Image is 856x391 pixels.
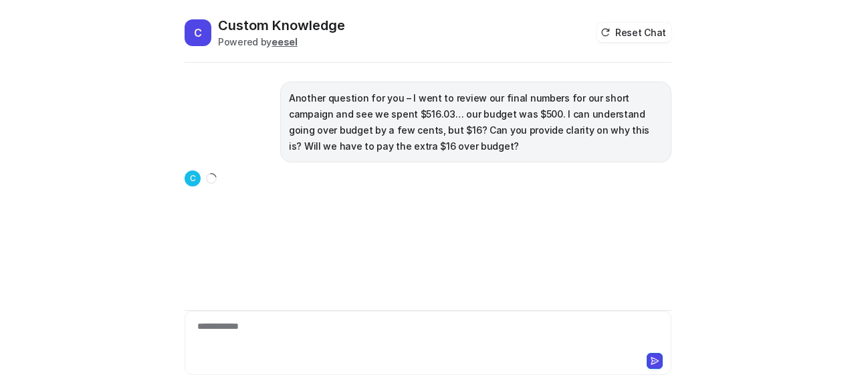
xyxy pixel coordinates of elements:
div: Powered by [218,35,345,49]
b: eesel [272,36,298,47]
button: Reset Chat [597,23,671,42]
span: C [185,19,211,46]
span: C [185,170,201,186]
h2: Custom Knowledge [218,16,345,35]
p: Another question for you – I went to review our final numbers for our short campaign and see we s... [289,90,663,154]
